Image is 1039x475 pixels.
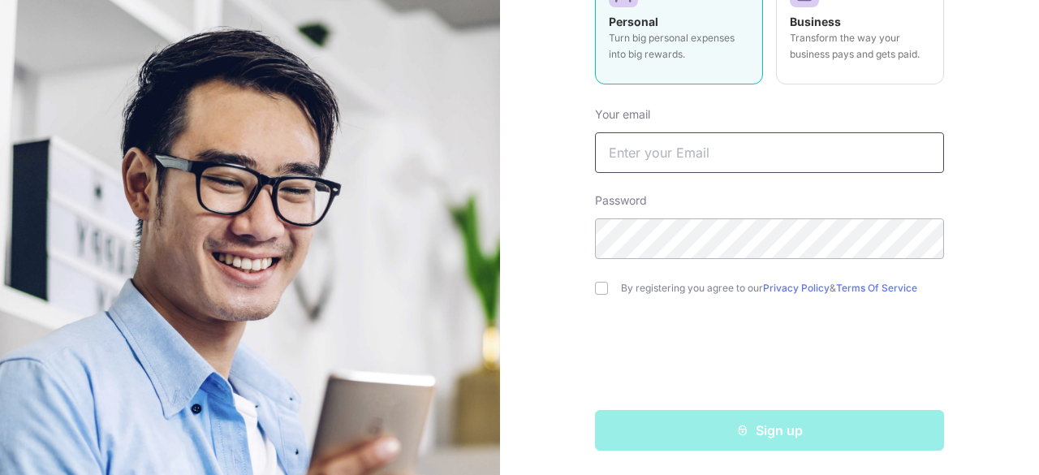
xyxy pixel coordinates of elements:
[595,192,647,209] label: Password
[646,327,893,391] iframe: reCAPTCHA
[836,282,917,294] a: Terms Of Service
[763,282,830,294] a: Privacy Policy
[790,30,930,63] p: Transform the way your business pays and gets paid.
[595,106,650,123] label: Your email
[790,15,841,28] strong: Business
[621,282,944,295] label: By registering you agree to our &
[595,132,944,173] input: Enter your Email
[609,30,749,63] p: Turn big personal expenses into big rewards.
[609,15,658,28] strong: Personal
